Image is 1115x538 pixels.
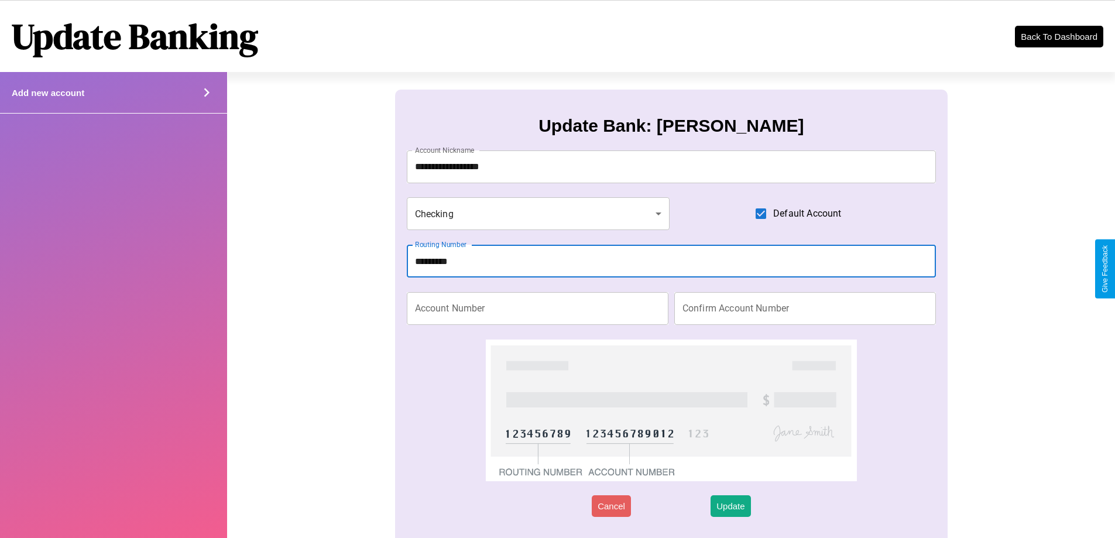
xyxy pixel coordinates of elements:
h4: Add new account [12,88,84,98]
button: Cancel [592,495,631,517]
div: Give Feedback [1101,245,1109,293]
h3: Update Bank: [PERSON_NAME] [538,116,804,136]
div: Checking [407,197,670,230]
span: Default Account [773,207,841,221]
button: Update [711,495,750,517]
label: Account Nickname [415,145,475,155]
label: Routing Number [415,239,466,249]
img: check [486,340,856,481]
h1: Update Banking [12,12,258,60]
button: Back To Dashboard [1015,26,1103,47]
